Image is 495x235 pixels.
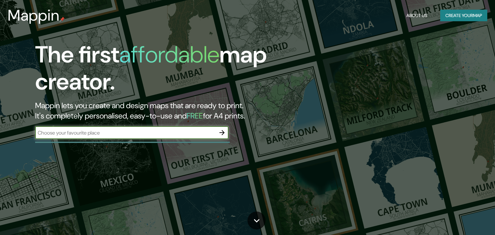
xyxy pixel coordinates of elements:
[60,17,65,22] img: mappin-pin
[35,41,283,100] h1: The first map creator.
[35,100,283,121] h2: Mappin lets you create and design maps that are ready to print. It's completely personalised, eas...
[8,6,60,24] h3: Mappin
[404,10,430,22] button: About Us
[187,111,203,121] h5: FREE
[35,129,216,136] input: Choose your favourite place
[119,40,219,70] h1: affordable
[440,10,487,22] button: Create yourmap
